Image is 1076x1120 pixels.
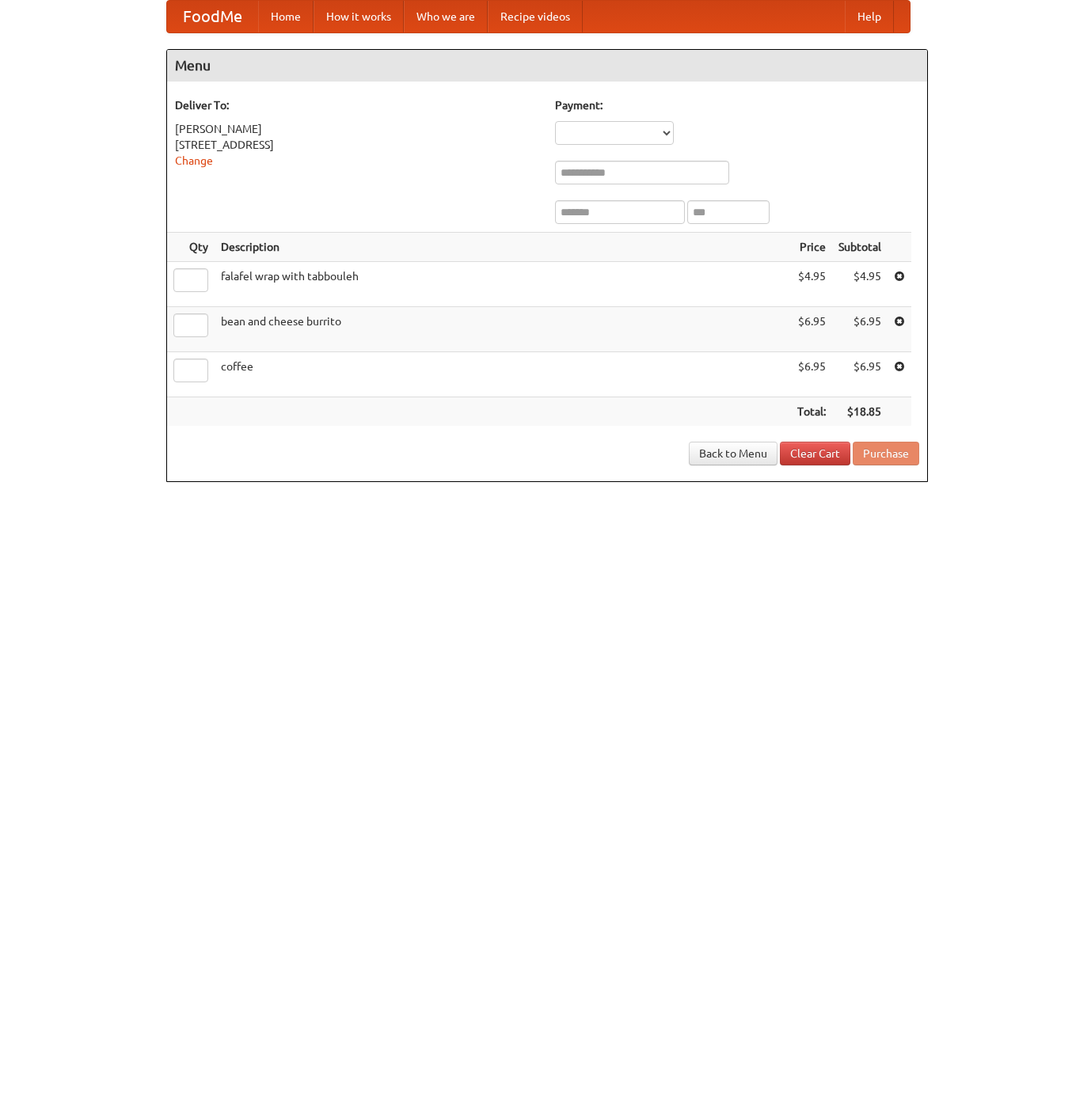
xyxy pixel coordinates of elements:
[215,352,791,397] td: coffee
[832,307,888,352] td: $6.95
[791,307,832,352] td: $6.95
[832,233,888,262] th: Subtotal
[845,1,894,32] a: Help
[404,1,488,32] a: Who we are
[215,233,791,262] th: Description
[791,352,832,397] td: $6.95
[832,397,888,427] th: $18.85
[791,397,832,427] th: Total:
[167,50,927,82] h4: Menu
[791,262,832,307] td: $4.95
[175,97,539,113] h5: Deliver To:
[215,307,791,352] td: bean and cheese burrito
[314,1,404,32] a: How it works
[167,1,258,32] a: FoodMe
[853,442,919,465] button: Purchase
[175,154,213,167] a: Change
[175,137,539,153] div: [STREET_ADDRESS]
[832,352,888,397] td: $6.95
[215,262,791,307] td: falafel wrap with tabbouleh
[175,121,539,137] div: [PERSON_NAME]
[167,233,215,262] th: Qty
[689,442,778,465] a: Back to Menu
[791,233,832,262] th: Price
[832,262,888,307] td: $4.95
[555,97,919,113] h5: Payment:
[780,442,850,465] a: Clear Cart
[258,1,314,32] a: Home
[488,1,583,32] a: Recipe videos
